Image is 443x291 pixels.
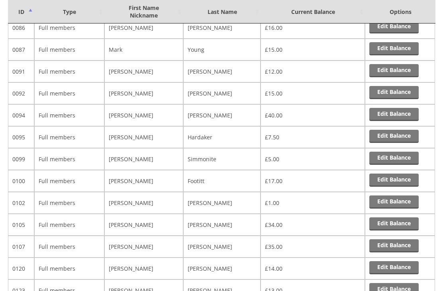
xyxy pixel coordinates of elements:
[261,17,365,39] td: £16.00
[261,82,365,104] td: £15.00
[183,39,261,61] td: Young
[183,104,261,126] td: [PERSON_NAME]
[261,170,365,192] td: £17.00
[34,258,104,279] td: Full members
[34,82,104,104] td: Full members
[261,192,365,214] td: £1.00
[34,192,104,214] td: Full members
[261,258,365,279] td: £14.00
[104,236,183,258] td: [PERSON_NAME]
[369,217,419,230] a: Edit Balance
[34,126,104,148] td: Full members
[8,126,34,148] td: 0095
[34,39,104,61] td: Full members
[261,39,365,61] td: £15.00
[261,214,365,236] td: £34.00
[369,130,419,143] a: Edit Balance
[8,214,34,236] td: 0105
[34,148,104,170] td: Full members
[104,148,183,170] td: [PERSON_NAME]
[183,214,261,236] td: [PERSON_NAME]
[34,104,104,126] td: Full members
[183,192,261,214] td: [PERSON_NAME]
[8,258,34,279] td: 0120
[261,236,365,258] td: £35.00
[8,39,34,61] td: 0087
[369,108,419,121] a: Edit Balance
[261,148,365,170] td: £5.00
[183,126,261,148] td: Hardaker
[261,126,365,148] td: £7.50
[183,61,261,82] td: [PERSON_NAME]
[183,82,261,104] td: [PERSON_NAME]
[261,61,365,82] td: £12.00
[183,258,261,279] td: [PERSON_NAME]
[34,17,104,39] td: Full members
[369,86,419,99] a: Edit Balance
[369,64,419,77] a: Edit Balance
[369,261,419,274] a: Edit Balance
[8,82,34,104] td: 0092
[369,239,419,252] a: Edit Balance
[8,192,34,214] td: 0102
[104,170,183,192] td: [PERSON_NAME]
[183,170,261,192] td: Footitt
[104,104,183,126] td: [PERSON_NAME]
[369,152,419,165] a: Edit Balance
[183,148,261,170] td: Simmonite
[8,17,34,39] td: 0086
[369,42,419,55] a: Edit Balance
[34,170,104,192] td: Full members
[104,61,183,82] td: [PERSON_NAME]
[34,236,104,258] td: Full members
[369,20,419,33] a: Edit Balance
[104,17,183,39] td: [PERSON_NAME]
[34,214,104,236] td: Full members
[104,126,183,148] td: [PERSON_NAME]
[183,236,261,258] td: [PERSON_NAME]
[104,192,183,214] td: [PERSON_NAME]
[183,17,261,39] td: [PERSON_NAME]
[8,104,34,126] td: 0094
[8,61,34,82] td: 0091
[8,170,34,192] td: 0100
[8,148,34,170] td: 0099
[104,39,183,61] td: Mark
[261,104,365,126] td: £40.00
[34,61,104,82] td: Full members
[369,195,419,209] a: Edit Balance
[104,214,183,236] td: [PERSON_NAME]
[104,82,183,104] td: [PERSON_NAME]
[369,174,419,187] a: Edit Balance
[104,258,183,279] td: [PERSON_NAME]
[8,236,34,258] td: 0107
